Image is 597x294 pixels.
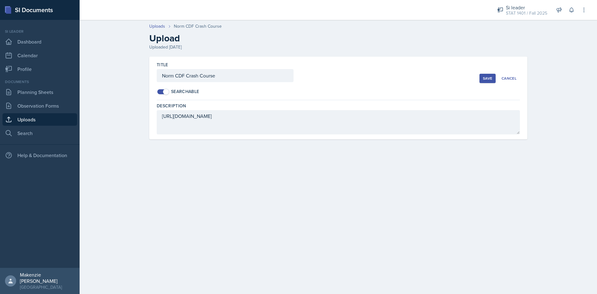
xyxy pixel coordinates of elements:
[149,33,527,44] h2: Upload
[2,86,77,98] a: Planning Sheets
[506,10,547,16] div: STAT 1401 / Fall 2025
[2,113,77,126] a: Uploads
[2,49,77,62] a: Calendar
[149,23,165,30] a: Uploads
[157,62,168,68] label: Title
[502,76,516,81] div: Cancel
[2,79,77,85] div: Documents
[479,74,496,83] button: Save
[2,35,77,48] a: Dashboard
[157,103,186,109] label: Description
[2,63,77,75] a: Profile
[20,272,75,284] div: Makenzie [PERSON_NAME]
[2,127,77,139] a: Search
[2,29,77,34] div: Si leader
[20,284,75,290] div: [GEOGRAPHIC_DATA]
[171,88,199,95] div: Searchable
[483,76,492,81] div: Save
[498,74,520,83] button: Cancel
[506,4,547,11] div: Si leader
[2,149,77,161] div: Help & Documentation
[157,69,294,82] input: Enter title
[149,44,527,50] div: Uploaded [DATE]
[174,23,222,30] div: Norm CDF Crash Course
[2,100,77,112] a: Observation Forms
